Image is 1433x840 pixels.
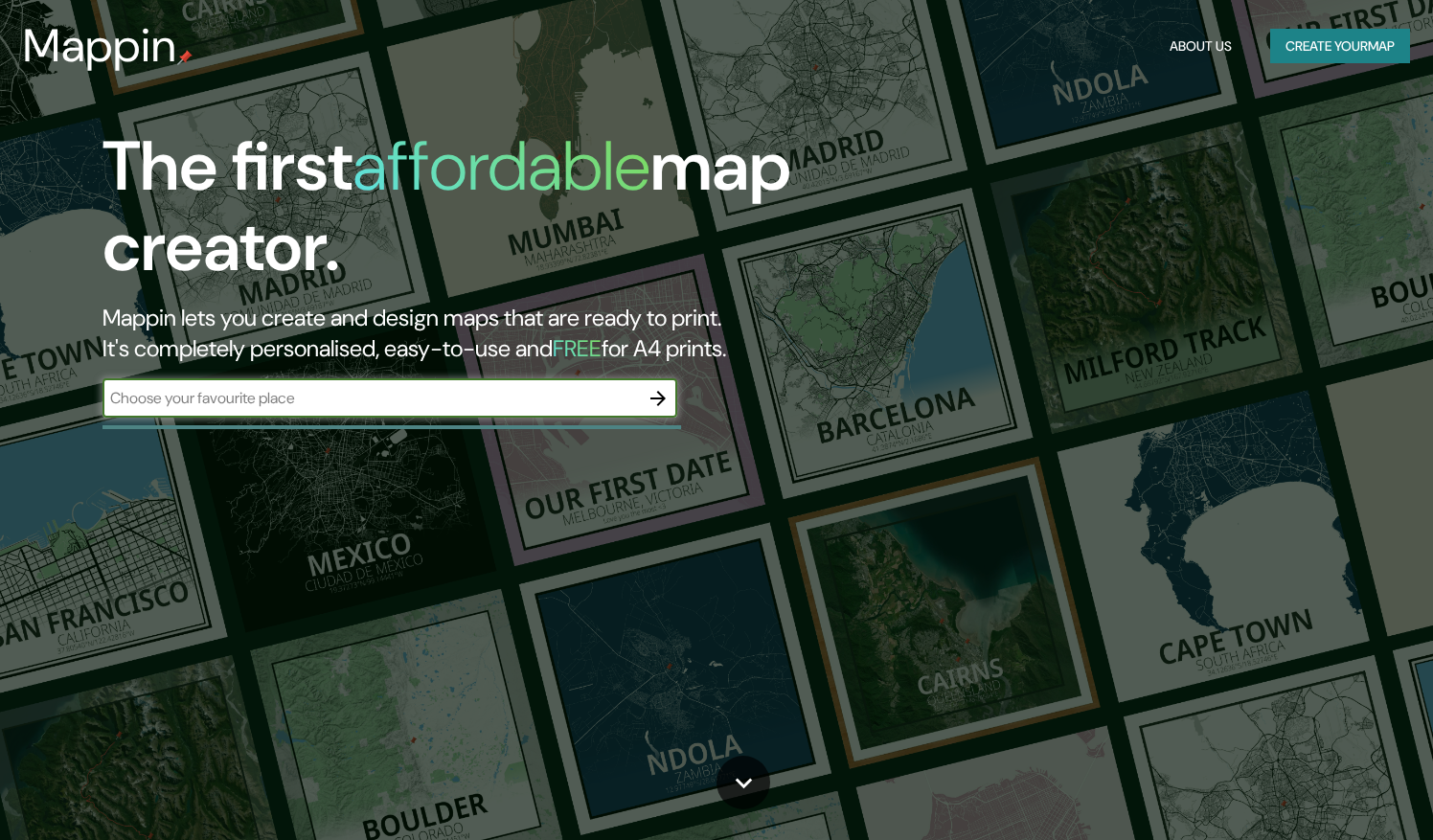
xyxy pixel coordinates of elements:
[1162,29,1240,64] button: About Us
[553,333,602,363] h5: FREE
[177,50,193,65] img: mappin-pin
[1270,29,1410,64] button: Create yourmap
[353,122,650,211] h1: affordable
[102,303,819,364] h2: Mappin lets you create and design maps that are ready to print. It's completely personalised, eas...
[23,19,177,73] h3: Mappin
[102,126,819,303] h1: The first map creator.
[102,387,639,409] input: Choose your favourite place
